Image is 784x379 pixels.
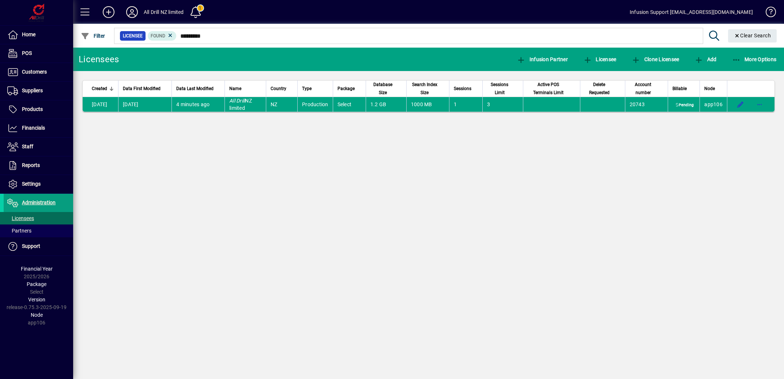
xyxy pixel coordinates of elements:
[625,97,668,112] td: 20743
[672,85,687,93] span: Billable
[4,100,73,119] a: Products
[81,33,105,39] span: Filter
[581,53,618,66] button: Licensee
[229,85,261,93] div: Name
[760,1,775,25] a: Knowledge Base
[4,237,73,256] a: Support
[515,53,570,66] button: Infusion Partner
[583,56,617,62] span: Licensee
[585,81,614,97] span: Delete Requested
[585,81,621,97] div: Delete Requested
[28,297,45,302] span: Version
[370,81,402,97] div: Database Size
[694,56,716,62] span: Add
[528,81,576,97] div: Active POS Terminals Limit
[4,44,73,63] a: POS
[7,228,31,234] span: Partners
[406,97,449,112] td: 1000 MB
[734,33,771,38] span: Clear Search
[229,98,252,111] span: NZ limited
[4,119,73,137] a: Financials
[630,81,663,97] div: Account number
[630,53,681,66] button: Clone Licensee
[22,88,43,93] span: Suppliers
[22,181,41,187] span: Settings
[482,97,523,112] td: 3
[123,32,143,40] span: Licensee
[674,102,695,108] span: Pending
[271,85,293,93] div: Country
[487,81,519,97] div: Sessions Limit
[333,97,366,112] td: Select
[487,81,512,97] span: Sessions Limit
[517,56,568,62] span: Infusion Partner
[83,97,118,112] td: [DATE]
[229,98,235,104] em: All
[338,85,355,93] span: Package
[366,97,406,112] td: 1.2 GB
[4,26,73,44] a: Home
[27,281,46,287] span: Package
[4,63,73,81] a: Customers
[123,85,161,93] span: Data First Modified
[92,85,114,93] div: Created
[21,266,53,272] span: Financial Year
[411,81,438,97] span: Search Index Size
[79,29,107,42] button: Filter
[693,53,718,66] button: Add
[730,53,779,66] button: More Options
[171,97,225,112] td: 4 minutes ago
[22,144,33,149] span: Staff
[454,85,478,93] div: Sessions
[297,97,333,112] td: Production
[528,81,569,97] span: Active POS Terminals Limit
[704,85,715,93] span: Node
[120,5,144,19] button: Profile
[271,85,286,93] span: Country
[176,85,220,93] div: Data Last Modified
[632,56,679,62] span: Clone Licensee
[22,106,43,112] span: Products
[97,5,120,19] button: Add
[22,69,47,75] span: Customers
[31,312,43,318] span: Node
[4,175,73,193] a: Settings
[148,31,177,41] mat-chip: Found Status: Found
[22,31,35,37] span: Home
[144,6,184,18] div: All Drill NZ limited
[704,85,723,93] div: Node
[728,29,777,42] button: Clear
[449,97,482,112] td: 1
[79,53,119,65] div: Licensees
[630,81,657,97] span: Account number
[4,156,73,175] a: Reports
[411,81,445,97] div: Search Index Size
[754,99,765,110] button: More options
[22,243,40,249] span: Support
[123,85,167,93] div: Data First Modified
[22,50,32,56] span: POS
[370,81,395,97] span: Database Size
[22,200,56,205] span: Administration
[732,56,777,62] span: More Options
[735,99,746,110] button: Edit
[176,85,214,93] span: Data Last Modified
[266,97,297,112] td: NZ
[454,85,471,93] span: Sessions
[92,85,107,93] span: Created
[630,6,753,18] div: Infusion Support [EMAIL_ADDRESS][DOMAIN_NAME]
[7,215,34,221] span: Licensees
[4,138,73,156] a: Staff
[4,212,73,224] a: Licensees
[4,224,73,237] a: Partners
[4,82,73,100] a: Suppliers
[229,85,241,93] span: Name
[672,85,695,93] div: Billable
[338,85,361,93] div: Package
[302,85,328,93] div: Type
[151,33,165,38] span: Found
[236,98,245,104] em: Drill
[302,85,312,93] span: Type
[22,162,40,168] span: Reports
[118,97,171,112] td: [DATE]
